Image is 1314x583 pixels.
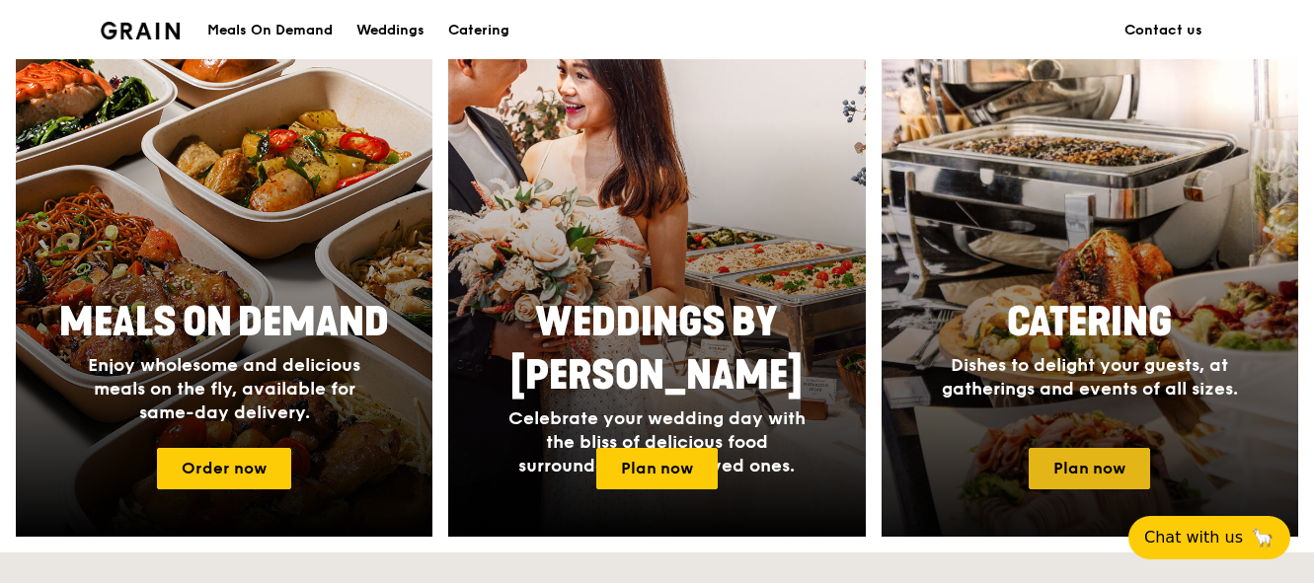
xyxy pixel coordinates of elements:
[345,1,436,60] a: Weddings
[88,354,360,423] span: Enjoy wholesome and delicious meals on the fly, available for same-day delivery.
[942,354,1238,400] span: Dishes to delight your guests, at gatherings and events of all sizes.
[448,1,509,60] div: Catering
[1029,448,1150,489] a: Plan now
[1251,526,1275,549] span: 🦙
[101,22,181,39] img: Grain
[448,16,865,537] a: Weddings by [PERSON_NAME]Celebrate your wedding day with the bliss of delicious food surrounded b...
[1144,526,1243,549] span: Chat with us
[596,448,718,489] a: Plan now
[1007,299,1172,346] span: Catering
[882,16,1298,537] a: CateringDishes to delight your guests, at gatherings and events of all sizes.Plan now
[436,1,521,60] a: Catering
[16,16,432,537] a: Meals On DemandEnjoy wholesome and delicious meals on the fly, available for same-day delivery.Or...
[59,299,389,346] span: Meals On Demand
[1128,516,1290,559] button: Chat with us🦙
[1113,1,1214,60] a: Contact us
[207,1,333,60] div: Meals On Demand
[157,448,291,489] a: Order now
[510,299,803,400] span: Weddings by [PERSON_NAME]
[356,1,425,60] div: Weddings
[508,407,806,476] span: Celebrate your wedding day with the bliss of delicious food surrounded by your loved ones.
